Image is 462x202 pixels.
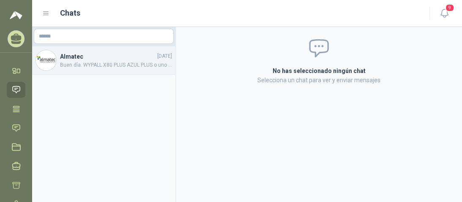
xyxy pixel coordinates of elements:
p: Selecciona un chat para ver y enviar mensajes [186,75,452,85]
span: [DATE] [157,52,172,60]
img: Company Logo [36,50,56,70]
h1: Chats [60,7,80,19]
span: 9 [445,4,454,12]
h2: No has seleccionado ningún chat [186,66,452,75]
button: 9 [437,6,452,21]
h4: Almatec [60,52,156,61]
img: Logo peakr [10,10,22,20]
span: Buen día. WYPALL X80 PLUS AZUL PLUS o uno similar, que sean económicos [60,61,172,69]
a: Company LogoAlmatec[DATE]Buen día. WYPALL X80 PLUS AZUL PLUS o uno similar, que sean económicos [32,46,175,75]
